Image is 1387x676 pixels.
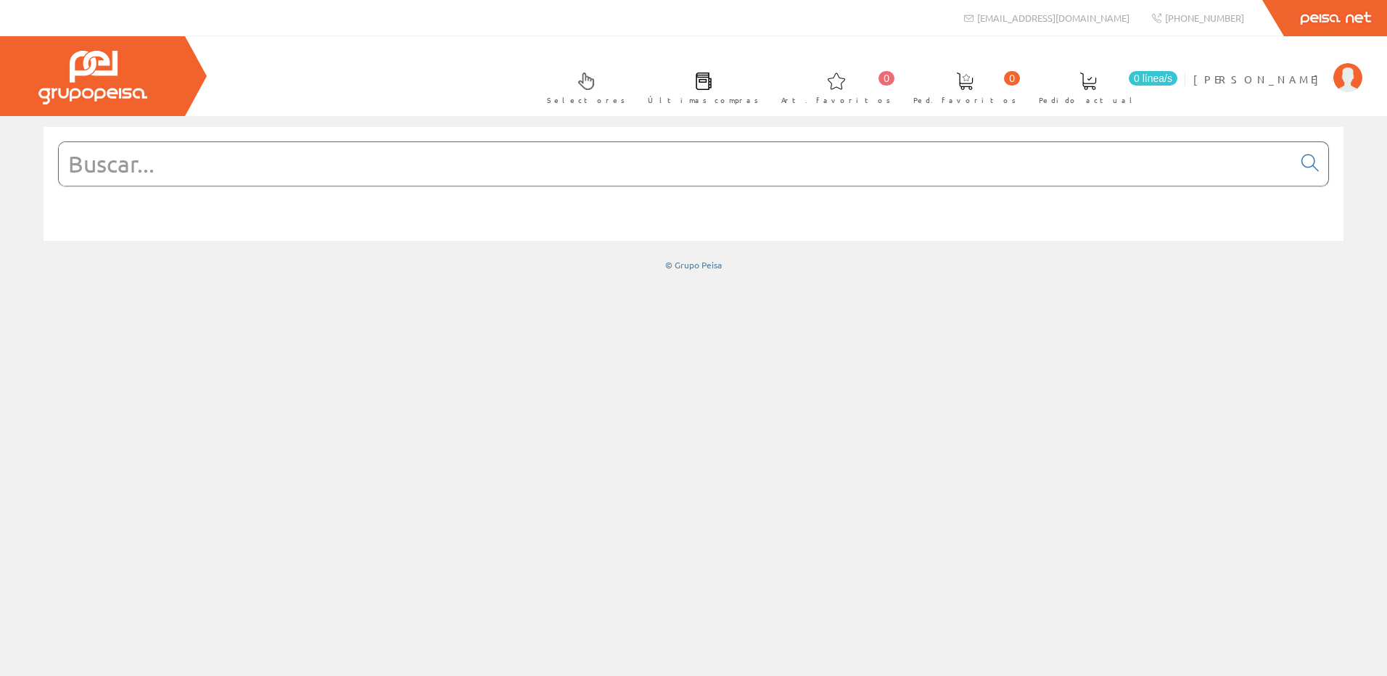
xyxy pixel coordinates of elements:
span: Art. favoritos [781,93,891,107]
input: Buscar... [59,142,1293,186]
span: Pedido actual [1039,93,1137,107]
span: [EMAIL_ADDRESS][DOMAIN_NAME] [977,12,1129,24]
span: Ped. favoritos [913,93,1016,107]
span: 0 [1004,71,1020,86]
span: [PERSON_NAME] [1193,72,1326,86]
a: Selectores [532,60,633,113]
span: Selectores [547,93,625,107]
a: Últimas compras [633,60,766,113]
span: [PHONE_NUMBER] [1165,12,1244,24]
span: Últimas compras [648,93,759,107]
span: 0 [878,71,894,86]
img: Grupo Peisa [38,51,147,104]
div: © Grupo Peisa [44,259,1343,271]
span: 0 línea/s [1129,71,1177,86]
a: [PERSON_NAME] [1193,60,1362,74]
